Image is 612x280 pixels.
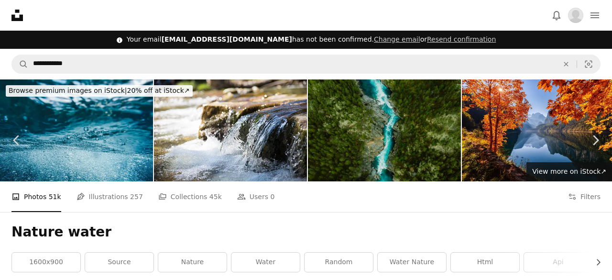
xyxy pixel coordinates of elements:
button: Search Unsplash [12,55,28,73]
a: Collections 45k [158,181,222,212]
a: water [231,253,300,272]
button: Clear [556,55,577,73]
a: html [451,253,519,272]
a: nature [158,253,227,272]
a: Illustrations 257 [76,181,143,212]
a: random [305,253,373,272]
button: Resend confirmation [427,35,496,45]
form: Find visuals sitewide [11,55,601,74]
span: 257 [130,191,143,202]
a: Home — Unsplash [11,10,23,21]
span: Browse premium images on iStock | [9,87,127,94]
a: api [524,253,592,272]
a: Users 0 [237,181,275,212]
div: Your email has not been confirmed. [127,35,496,45]
a: 1600x900 [12,253,80,272]
span: or [374,35,496,43]
a: water nature [378,253,446,272]
button: Profile [566,6,585,25]
img: Avatar of user sunaya shabbir [568,8,583,23]
span: 0 [270,191,274,202]
a: View more on iStock↗ [526,162,612,181]
span: View more on iStock ↗ [532,168,606,175]
span: 45k [209,191,222,202]
span: [EMAIL_ADDRESS][DOMAIN_NAME] [162,35,292,43]
button: Visual search [577,55,600,73]
a: Next [579,94,612,186]
img: Scenic aerial view of the mountain landscape with a forest and the crystal blue river in Jotunhei... [308,79,461,181]
div: 20% off at iStock ↗ [6,85,193,97]
h1: Nature water [11,224,601,241]
button: scroll list to the right [590,253,601,272]
button: Menu [585,6,604,25]
a: Change email [374,35,420,43]
button: Notifications [547,6,566,25]
a: source [85,253,153,272]
img: Torrent [154,79,307,181]
button: Filters [568,181,601,212]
